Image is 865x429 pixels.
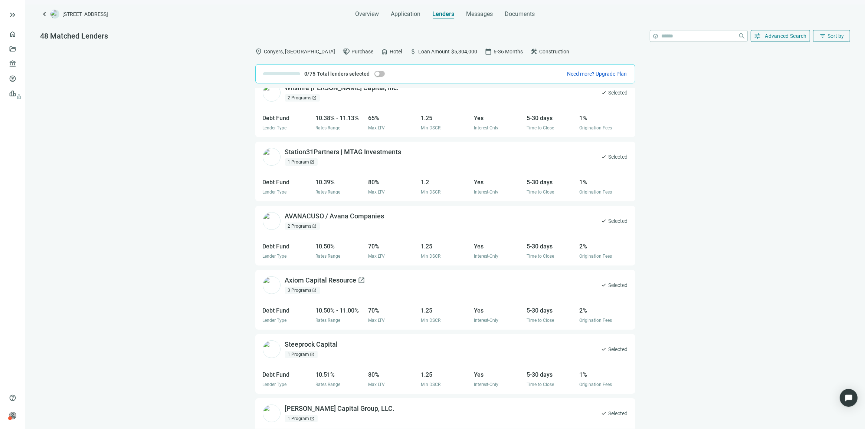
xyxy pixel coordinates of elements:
[368,382,385,387] span: Max LTV
[40,10,49,19] span: keyboard_arrow_left
[421,125,440,131] span: Min DSCR
[474,318,499,323] span: Interest-Only
[421,242,469,251] div: 1.25
[285,83,399,93] div: Wilshire [PERSON_NAME] Capital, Inc.
[368,125,385,131] span: Max LTV
[263,405,281,422] img: 25517b73-80cf-4db8-a2a8-faca9e92bc6e
[579,306,628,315] div: 2%
[381,48,389,55] span: home
[474,370,522,379] div: Yes
[527,382,554,387] span: Time to Close
[751,30,810,42] button: tuneAdvanced Search
[368,113,416,123] div: 65%
[352,47,374,56] span: Purchase
[285,148,402,157] div: Station31Partners | MTAG Investments
[579,113,628,123] div: 1%
[813,30,850,42] button: filter_listSort by
[263,382,287,387] span: Lender Type
[579,370,628,379] div: 1%
[315,189,340,195] span: Rates Range
[317,70,370,77] span: Total lenders selected
[579,178,628,187] div: 1%
[263,148,281,166] img: 0bbe31fd-51b9-4c4b-82e8-00209b067736
[315,254,340,259] span: Rates Range
[601,90,607,96] span: check
[315,113,364,123] div: 10.38% - 11.13%
[263,189,287,195] span: Lender Type
[765,33,807,39] span: Advanced Search
[653,33,659,39] span: help
[368,254,385,259] span: Max LTV
[263,340,281,358] img: 1fb16b91-cf24-4e00-9c97-cf1bf21d4a04
[579,242,628,251] div: 2%
[40,32,108,40] span: 48 Matched Lenders
[579,125,612,131] span: Origination Fees
[315,242,364,251] div: 10.50%
[527,178,575,187] div: 5-30 days
[263,318,287,323] span: Lender Type
[474,254,499,259] span: Interest-Only
[263,125,287,131] span: Lender Type
[421,382,440,387] span: Min DSCR
[421,306,469,315] div: 1.25
[8,10,17,19] button: keyboard_double_arrow_right
[368,189,385,195] span: Max LTV
[263,242,311,251] div: Debt Fund
[285,158,318,166] div: 1 Program
[315,382,340,387] span: Rates Range
[579,254,612,259] span: Origination Fees
[527,370,575,379] div: 5-30 days
[368,318,385,323] span: Max LTV
[527,189,554,195] span: Time to Close
[531,48,538,55] span: construction
[315,178,364,187] div: 10.39%
[368,306,416,315] div: 70%
[474,125,499,131] span: Interest-Only
[474,113,522,123] div: Yes
[62,10,108,18] span: [STREET_ADDRESS]
[421,178,469,187] div: 1.2
[527,113,575,123] div: 5-30 days
[410,48,417,55] span: attach_money
[474,306,522,315] div: Yes
[433,10,455,18] span: Lenders
[310,352,315,357] span: open_in_new
[285,222,320,230] div: 2 Programs
[609,89,628,97] span: Selected
[452,47,478,56] span: $5,304,000
[368,178,416,187] div: 80%
[609,217,628,225] span: Selected
[421,113,469,123] div: 1.25
[421,318,440,323] span: Min DSCR
[263,113,311,123] div: Debt Fund
[485,48,492,55] span: calendar_today
[474,242,522,251] div: Yes
[828,33,844,39] span: Sort by
[50,10,59,19] img: deal-logo
[567,71,627,77] span: Need more? Upgrade Plan
[609,345,628,353] span: Selected
[305,70,316,77] span: 0/75
[579,318,612,323] span: Origination Fees
[263,212,281,230] img: b35e9f2c-9280-433e-be52-f7c4f53bbc28
[601,154,607,160] span: check
[315,125,340,131] span: Rates Range
[263,254,287,259] span: Lender Type
[285,276,366,285] div: Axiom Capital Resource
[368,242,416,251] div: 70%
[315,370,364,379] div: 10.51%
[358,277,366,284] span: open_in_new
[754,32,761,40] span: tune
[609,153,628,161] span: Selected
[421,370,469,379] div: 1.25
[567,70,628,77] button: Need more? Upgrade Plan
[312,224,317,228] span: open_in_new
[474,178,522,187] div: Yes
[421,189,440,195] span: Min DSCR
[264,47,335,56] span: Conyers, [GEOGRAPHIC_DATA]
[410,48,478,55] div: Loan Amount
[601,282,607,288] span: check
[263,84,281,102] img: 8e25d7e5-1d83-4e51-9e12-60d1f868f9bc
[315,306,364,315] div: 10.50% - 11.00%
